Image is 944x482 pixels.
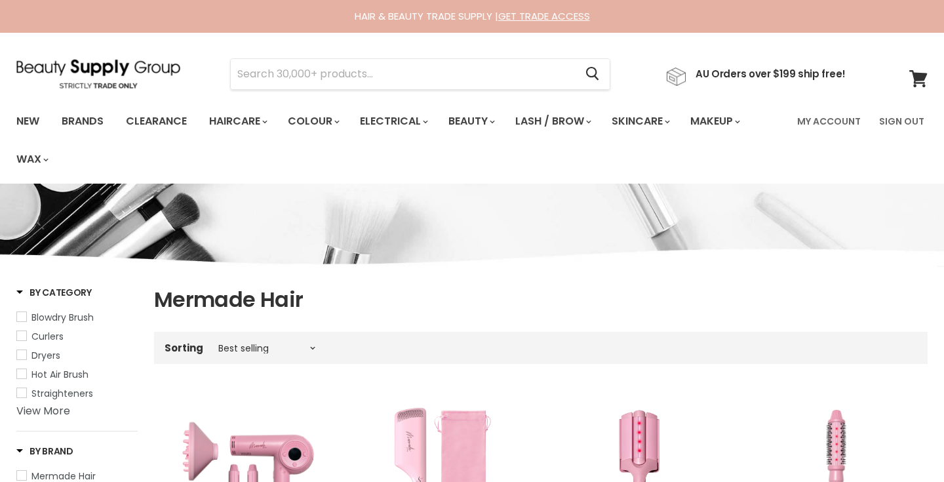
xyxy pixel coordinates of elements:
a: New [7,108,49,135]
button: Search [575,59,610,89]
a: Electrical [350,108,436,135]
h3: By Brand [16,445,73,458]
a: View More [16,403,70,418]
iframe: Gorgias live chat messenger [878,420,931,469]
form: Product [230,58,610,90]
a: GET TRADE ACCESS [498,9,590,23]
a: Straighteners [16,386,138,401]
a: Sign Out [871,108,932,135]
a: Beauty [439,108,503,135]
a: Lash / Brow [505,108,599,135]
a: Brands [52,108,113,135]
a: Colour [278,108,347,135]
a: Haircare [199,108,275,135]
a: Clearance [116,108,197,135]
a: Makeup [680,108,748,135]
a: My Account [789,108,869,135]
input: Search [231,59,575,89]
a: Wax [7,146,56,173]
ul: Main menu [7,102,789,178]
a: Skincare [602,108,678,135]
span: Straighteners [31,387,93,400]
